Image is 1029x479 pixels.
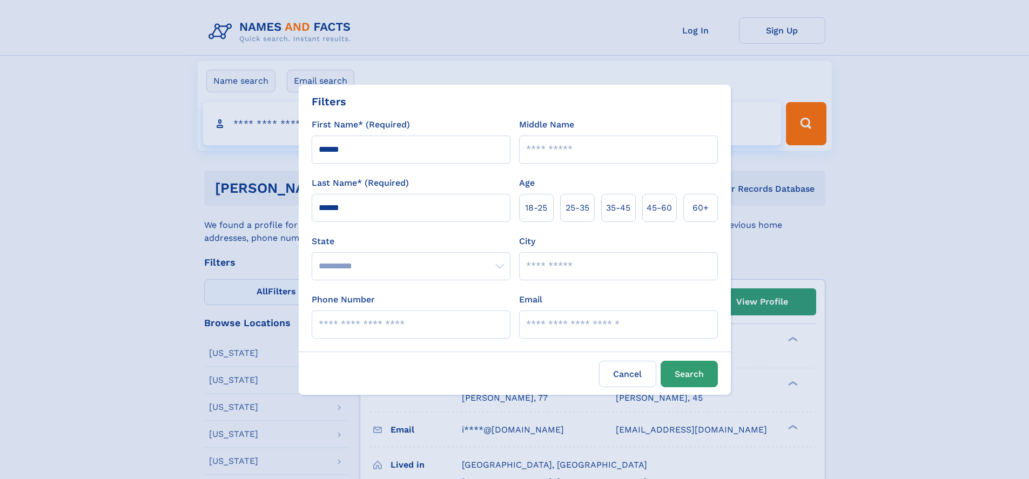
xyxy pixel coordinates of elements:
label: Middle Name [519,118,574,131]
label: Age [519,177,535,190]
label: State [312,235,510,248]
span: 60+ [692,201,709,214]
span: 18‑25 [525,201,547,214]
label: Phone Number [312,293,375,306]
label: City [519,235,535,248]
label: Email [519,293,542,306]
span: 35‑45 [606,201,630,214]
span: 25‑35 [566,201,589,214]
span: 45‑60 [647,201,672,214]
label: Cancel [599,361,656,387]
div: Filters [312,93,346,110]
label: First Name* (Required) [312,118,410,131]
button: Search [661,361,718,387]
label: Last Name* (Required) [312,177,409,190]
